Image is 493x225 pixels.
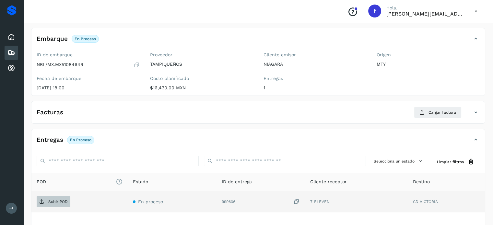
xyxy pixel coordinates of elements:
[386,11,464,17] p: flor.compean@gruporeyes.com.mx
[70,138,91,142] p: En proceso
[222,178,252,185] span: ID de entrega
[371,156,427,166] button: Selecciona un estado
[48,199,68,204] p: Subir POD
[5,61,18,75] div: Cuentas por cobrar
[386,5,464,11] p: Hola,
[408,191,485,212] td: CD VICTORIA
[264,76,367,81] label: Entregas
[37,109,63,116] h4: Facturas
[5,30,18,44] div: Inicio
[150,76,253,81] label: Costo planificado
[133,178,148,185] span: Estado
[37,76,140,81] label: Fecha de embarque
[5,46,18,60] div: Embarques
[432,156,480,168] button: Limpiar filtros
[310,178,347,185] span: Cliente receptor
[31,33,485,50] div: EmbarqueEn proceso
[414,107,462,118] button: Cargar factura
[37,85,140,91] p: [DATE] 18:00
[37,35,68,43] h4: Embarque
[150,85,253,91] p: $16,430.00 MXN
[31,107,485,123] div: FacturasCargar factura
[150,52,253,58] label: Proveedor
[37,136,63,144] h4: Entregas
[37,52,140,58] label: ID de embarque
[150,62,253,67] p: TAMPIQUEÑOS
[222,198,300,205] div: 999606
[428,109,456,115] span: Cargar factura
[264,62,367,67] p: NIAGARA
[37,196,70,207] button: Subir POD
[305,191,408,212] td: 7-ELEVEN
[138,199,163,204] span: En proceso
[437,159,464,165] span: Limpiar filtros
[377,52,480,58] label: Origen
[264,85,367,91] p: 1
[264,52,367,58] label: Cliente emisor
[37,178,123,185] span: POD
[377,62,480,67] p: MTY
[413,178,430,185] span: Destino
[37,62,83,67] p: NBL/MX.MX51084649
[75,37,96,41] p: En proceso
[31,134,485,151] div: EntregasEn proceso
